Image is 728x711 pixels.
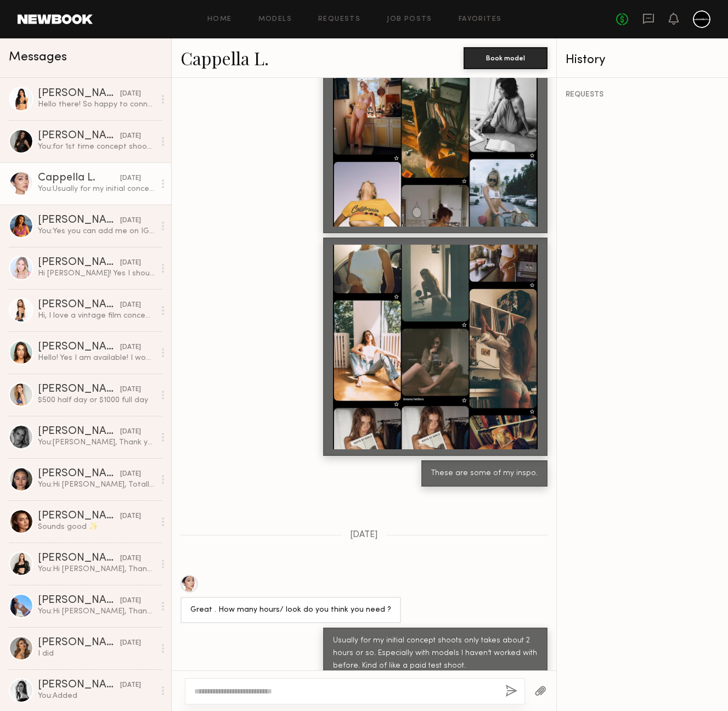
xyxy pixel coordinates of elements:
[120,300,141,311] div: [DATE]
[38,564,155,574] div: You: Hi [PERSON_NAME], Thank you for the reply. We actually had our shoot [DATE]. Let's keep in t...
[38,142,155,152] div: You: for 1st time concept shoot, I usually try keep it around 2 to 3 hours.
[9,51,67,64] span: Messages
[38,606,155,617] div: You: Hi [PERSON_NAME], Thank you for the update. Let's keep in touch for any future shoots. We ha...
[120,638,141,648] div: [DATE]
[38,300,120,311] div: [PERSON_NAME]
[38,99,155,110] div: Hello there! So happy to connect with you, just followed you on IG - would love to discuss your v...
[258,16,292,23] a: Models
[120,216,141,226] div: [DATE]
[120,554,141,564] div: [DATE]
[38,469,120,479] div: [PERSON_NAME]
[38,311,155,321] div: Hi, I love a vintage film concept. I’m available between [DATE]-[DATE] then have availability mid...
[38,353,155,363] div: Hello! Yes I am available! I would love to work & love this idea! My rate is usually $75/hr. 4 hr...
[120,427,141,437] div: [DATE]
[38,226,155,236] div: You: Yes you can add me on IG, Ki_production. I have some of my work on there, but not kept up to...
[38,131,120,142] div: [PERSON_NAME]
[350,531,378,540] span: [DATE]
[190,604,391,617] div: Great . How many hours/ look do you think you need ?
[120,469,141,479] div: [DATE]
[387,16,432,23] a: Job Posts
[38,511,120,522] div: [PERSON_NAME]
[38,637,120,648] div: [PERSON_NAME]
[38,553,120,564] div: [PERSON_NAME]
[38,184,155,194] div: You: Usually for my initial concept shoots only takes about 2 hours or so. Especially with models...
[38,479,155,490] div: You: Hi [PERSON_NAME], Totally! Let's plan another shoot together? You can add me on IG, Ki_produ...
[38,342,120,353] div: [PERSON_NAME]
[120,680,141,691] div: [DATE]
[38,648,155,659] div: I did
[120,131,141,142] div: [DATE]
[120,258,141,268] div: [DATE]
[120,596,141,606] div: [DATE]
[120,511,141,522] div: [DATE]
[38,437,155,448] div: You: [PERSON_NAME], Thank you for getting back to me, we just finished our shoot [DATE] (7/24). B...
[38,173,120,184] div: Cappella L.
[120,173,141,184] div: [DATE]
[464,47,548,69] button: Book model
[38,595,120,606] div: [PERSON_NAME]
[431,467,538,480] div: These are some of my inspo.
[38,680,120,691] div: [PERSON_NAME]
[120,342,141,353] div: [DATE]
[38,691,155,701] div: You: Added
[38,426,120,437] div: [PERSON_NAME]
[38,522,155,532] div: Sounds good ✨
[120,89,141,99] div: [DATE]
[464,53,548,62] a: Book model
[566,91,719,99] div: REQUESTS
[38,384,120,395] div: [PERSON_NAME]
[38,395,155,405] div: $500 half day or $1000 full day
[318,16,360,23] a: Requests
[207,16,232,23] a: Home
[459,16,502,23] a: Favorites
[333,635,538,673] div: Usually for my initial concept shoots only takes about 2 hours or so. Especially with models I ha...
[38,215,120,226] div: [PERSON_NAME]
[120,385,141,395] div: [DATE]
[38,257,120,268] div: [PERSON_NAME]
[38,88,120,99] div: [PERSON_NAME]
[180,46,269,70] a: Cappella L.
[38,268,155,279] div: Hi [PERSON_NAME]! Yes I should be available within the next few weeks. My rate is usually around ...
[566,54,719,66] div: History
